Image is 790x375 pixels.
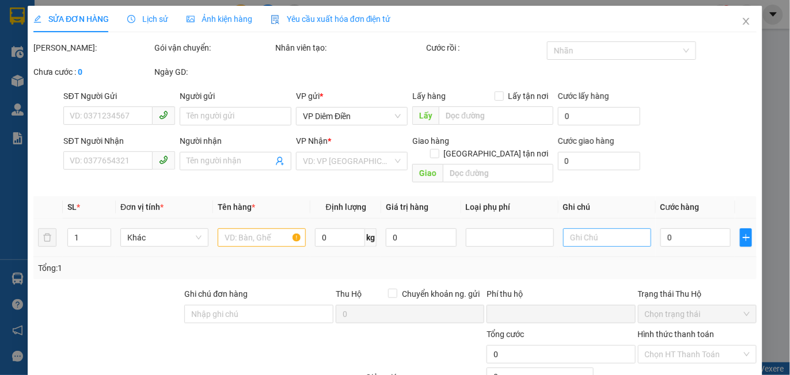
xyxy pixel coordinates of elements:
[187,15,195,23] span: picture
[487,288,635,305] div: Phí thu hộ
[180,135,291,147] div: Người nhận
[386,202,428,212] span: Giá trị hàng
[397,288,484,300] span: Chuyển khoản ng. gửi
[558,152,640,170] input: Cước giao hàng
[740,228,752,247] button: plus
[558,136,614,146] label: Cước giao hàng
[296,90,408,102] div: VP gửi
[638,330,715,339] label: Hình thức thanh toán
[33,41,152,54] div: [PERSON_NAME]:
[412,106,439,125] span: Lấy
[67,202,77,212] span: SL
[275,156,284,166] span: user-add
[296,136,328,146] span: VP Nhận
[336,289,362,299] span: Thu Hộ
[443,164,553,182] input: Dọc đường
[38,228,56,247] button: delete
[218,202,255,212] span: Tên hàng
[185,305,333,323] input: Ghi chú đơn hàng
[33,15,41,23] span: edit
[439,106,553,125] input: Dọc đường
[412,136,449,146] span: Giao hàng
[558,91,609,101] label: Cước lấy hàng
[275,41,424,54] div: Nhân viên tạo:
[660,202,700,212] span: Cước hàng
[33,66,152,78] div: Chưa cước :
[412,91,446,101] span: Lấy hàng
[64,135,176,147] div: SĐT Người Nhận
[559,196,656,219] th: Ghi chú
[558,107,640,125] input: Cước lấy hàng
[487,330,524,339] span: Tổng cước
[326,202,366,212] span: Định lượng
[120,202,164,212] span: Đơn vị tính
[271,15,280,24] img: icon
[187,14,252,24] span: Ảnh kiện hàng
[185,289,248,299] label: Ghi chú đơn hàng
[180,90,291,102] div: Người gửi
[461,196,559,219] th: Loại phụ phí
[271,14,391,24] span: Yêu cầu xuất hóa đơn điện tử
[504,90,553,102] span: Lấy tận nơi
[412,164,443,182] span: Giao
[64,90,176,102] div: SĐT Người Gửi
[159,110,168,120] span: phone
[742,17,751,26] span: close
[303,108,401,125] span: VP Diêm Điền
[159,155,168,164] span: phone
[127,15,135,23] span: clock-circle
[33,14,109,24] span: SỬA ĐƠN HÀNG
[730,6,762,38] button: Close
[218,228,306,247] input: VD: Bàn, Ghế
[154,66,273,78] div: Ngày GD:
[426,41,545,54] div: Cước rồi :
[78,67,82,76] b: 0
[645,305,750,323] span: Chọn trạng thái
[127,229,202,246] span: Khác
[638,288,757,300] div: Trạng thái Thu Hộ
[154,41,273,54] div: Gói vận chuyển:
[563,228,651,247] input: Ghi Chú
[365,228,377,247] span: kg
[38,262,306,274] div: Tổng: 1
[740,233,751,242] span: plus
[127,14,168,24] span: Lịch sử
[439,147,553,160] span: [GEOGRAPHIC_DATA] tận nơi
